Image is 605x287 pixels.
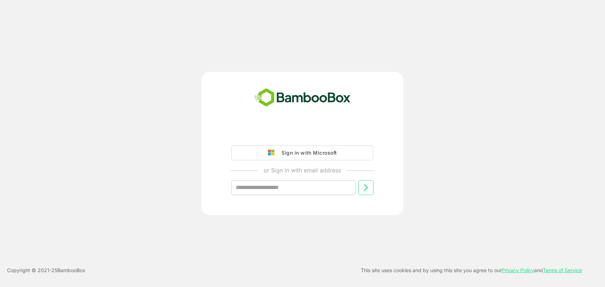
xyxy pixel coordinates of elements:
img: google [268,150,278,156]
img: bamboobox [251,86,354,109]
div: Sign in with Microsoft [278,148,337,157]
p: This site uses cookies and by using this site you agree to our and [361,266,582,275]
p: Copyright © 2021- 25 BambooBox [7,266,85,275]
iframe: Sign in with Google Button [228,126,377,141]
button: Sign in with Microsoft [231,145,373,160]
a: Terms of Service [543,267,582,273]
a: Privacy Policy [502,267,534,273]
p: or Sign in with email address [264,166,341,174]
